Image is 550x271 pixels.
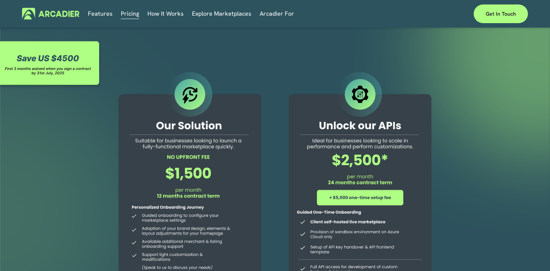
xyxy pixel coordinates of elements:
a: folder dropdown [147,8,184,19]
a: Features [88,8,113,19]
a: Pricing [121,8,139,19]
a: folder dropdown [260,8,294,19]
img: Arcadier [22,8,79,19]
span: Arcadier For [260,9,294,19]
a: Get in touch [474,4,528,23]
a: Explore Marketplaces [192,8,251,19]
span: How It Works [147,9,184,19]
